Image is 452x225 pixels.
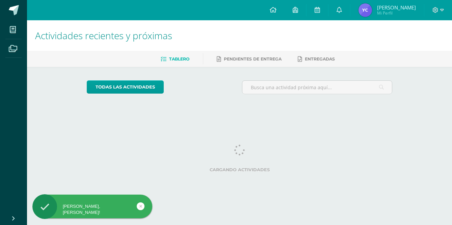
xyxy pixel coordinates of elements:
input: Busca una actividad próxima aquí... [242,81,392,94]
span: Pendientes de entrega [224,56,282,61]
span: [PERSON_NAME] [377,4,416,11]
a: Pendientes de entrega [217,54,282,65]
div: [PERSON_NAME], [PERSON_NAME]! [32,203,152,216]
span: Tablero [169,56,189,61]
a: Entregadas [298,54,335,65]
a: todas las Actividades [87,80,164,94]
label: Cargando actividades [87,167,392,172]
img: 3c67571ce50f9dae07b8b8342f80844c.png [358,3,372,17]
span: Mi Perfil [377,10,416,16]
span: Actividades recientes y próximas [35,29,172,42]
span: Entregadas [305,56,335,61]
a: Tablero [161,54,189,65]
